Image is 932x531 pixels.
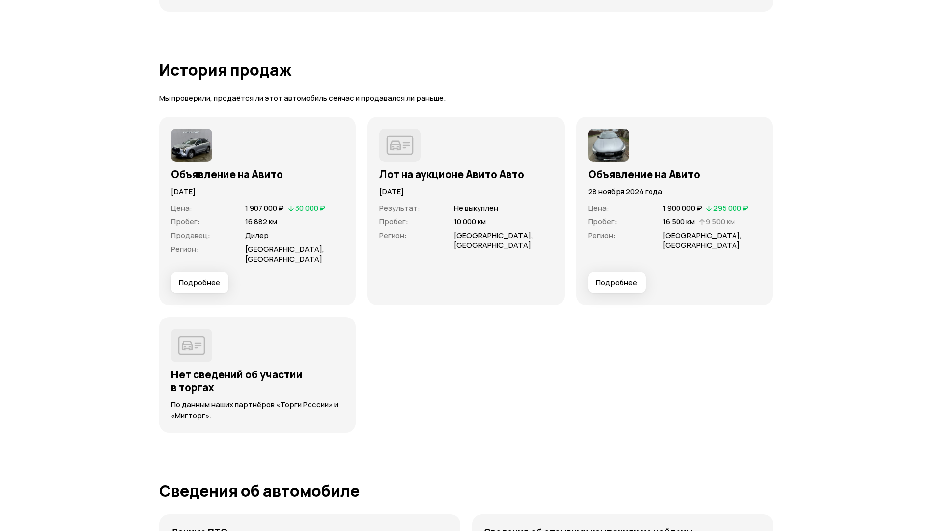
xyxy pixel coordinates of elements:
span: 1 900 000 ₽ [663,203,702,213]
button: Подробнее [171,272,228,293]
span: Пробег : [588,216,617,227]
span: Цена : [588,203,609,213]
span: Результат : [379,203,420,213]
button: Подробнее [588,272,646,293]
h1: История продаж [159,61,773,79]
p: 28 ноября 2024 года [588,186,762,197]
span: [GEOGRAPHIC_DATA], [GEOGRAPHIC_DATA] [663,230,742,250]
h3: Лот на аукционе Авито Авто [379,168,553,181]
p: [DATE] [171,186,344,197]
span: Цена : [171,203,192,213]
h3: Объявление на Авито [171,168,344,181]
span: [GEOGRAPHIC_DATA], [GEOGRAPHIC_DATA] [245,244,324,264]
span: Регион : [379,230,407,240]
span: Регион : [588,230,616,240]
h3: Нет сведений об участии в торгах [171,368,344,394]
span: 16 882 км [245,216,277,227]
p: Мы проверили, продаётся ли этот автомобиль сейчас и продавался ли раньше. [159,93,773,104]
span: 1 907 000 ₽ [245,203,284,213]
span: [GEOGRAPHIC_DATA], [GEOGRAPHIC_DATA] [454,230,533,250]
span: 9 500 км [706,216,735,227]
h1: Сведения об автомобиле [159,482,773,500]
span: Подробнее [596,278,637,288]
span: 30 000 ₽ [295,203,325,213]
span: Подробнее [179,278,220,288]
span: Пробег : [379,216,408,227]
span: 16 500 км [663,216,695,227]
span: Регион : [171,244,198,254]
span: 295 000 ₽ [713,203,748,213]
span: Дилер [245,230,269,240]
h3: Объявление на Авито [588,168,762,181]
p: [DATE] [379,186,553,197]
span: Не выкуплен [454,203,498,213]
span: 10 000 км [454,216,486,227]
span: Продавец : [171,230,210,240]
span: Пробег : [171,216,200,227]
p: По данным наших партнёров «Торги России» и «Мигторг». [171,399,344,421]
